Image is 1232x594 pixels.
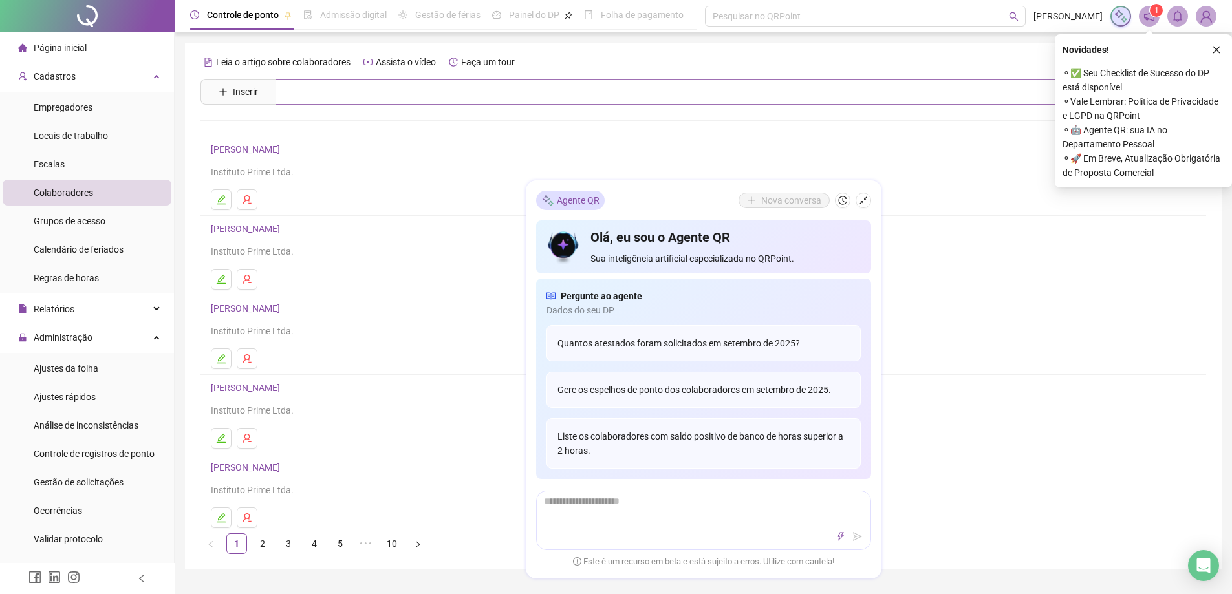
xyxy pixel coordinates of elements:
a: 5 [330,534,350,553]
span: Link para registro rápido [34,562,132,573]
span: right [414,540,422,548]
span: user-delete [242,195,252,205]
h4: Olá, eu sou o Agente QR [590,228,860,246]
span: file [18,304,27,313]
div: Instituto Prime Ltda. [211,244,1196,259]
img: icon [546,228,581,266]
span: Ajustes da folha [34,363,98,374]
span: shrink [859,196,868,205]
span: Cadastros [34,71,76,81]
span: Grupos de acesso [34,216,105,226]
div: Instituto Prime Ltda. [211,324,1196,338]
div: Instituto Prime Ltda. [211,403,1196,418]
div: Liste os colaboradores com saldo positivo de banco de horas superior a 2 horas. [546,418,861,469]
span: Controle de registros de ponto [34,449,155,459]
span: Ajustes rápidos [34,392,96,402]
span: lock [18,333,27,342]
li: Próxima página [407,533,428,554]
span: history [838,196,847,205]
div: Quantos atestados foram solicitados em setembro de 2025? [546,325,861,361]
li: 5 próximas páginas [356,533,376,554]
span: left [207,540,215,548]
span: sun [398,10,407,19]
a: [PERSON_NAME] [211,383,284,393]
span: facebook [28,571,41,584]
button: Inserir [208,81,268,102]
span: ⚬ 🚀 Em Breve, Atualização Obrigatória de Proposta Comercial [1063,151,1224,180]
span: plus [219,87,228,96]
a: 10 [382,534,402,553]
a: [PERSON_NAME] [211,462,284,472]
span: user-delete [242,274,252,284]
span: ••• [356,533,376,554]
button: Nova conversa [739,193,830,208]
span: file-text [204,58,213,67]
span: dashboard [492,10,501,19]
a: [PERSON_NAME] [211,144,284,154]
span: close [1212,45,1221,54]
span: Faça um tour [461,57,515,67]
a: [PERSON_NAME] [211,224,284,234]
span: book [584,10,593,19]
span: Calendário de feriados [34,244,124,255]
span: ⚬ ✅ Seu Checklist de Sucesso do DP está disponível [1063,66,1224,94]
span: edit [216,354,226,364]
div: Instituto Prime Ltda. [211,483,1196,497]
span: pushpin [284,12,292,19]
span: [PERSON_NAME] [1033,9,1103,23]
li: 2 [252,533,273,554]
div: Agente QR [536,191,605,210]
li: 1 [226,533,247,554]
li: Página anterior [200,533,221,554]
span: Ocorrências [34,505,82,516]
span: Escalas [34,159,65,169]
span: bell [1172,10,1183,22]
span: clock-circle [190,10,199,19]
span: ⚬ 🤖 Agente QR: sua IA no Departamento Pessoal [1063,123,1224,151]
a: 3 [279,534,298,553]
span: Folha de pagamento [601,10,684,20]
span: history [449,58,458,67]
span: edit [216,274,226,284]
span: Análise de inconsistências [34,420,138,430]
span: user-delete [242,513,252,523]
span: Admissão digital [320,10,387,20]
span: user-delete [242,354,252,364]
span: Painel do DP [509,10,559,20]
sup: 1 [1150,4,1163,17]
span: search [1009,12,1019,21]
span: user-add [18,72,27,81]
span: 1 [1154,6,1159,15]
button: right [407,533,428,554]
span: Novidades ! [1063,43,1109,57]
button: send [850,529,865,544]
span: exclamation-circle [573,557,581,565]
span: Assista o vídeo [376,57,436,67]
span: notification [1143,10,1155,22]
span: Locais de trabalho [34,131,108,141]
span: Regras de horas [34,273,99,283]
button: left [200,533,221,554]
span: Este é um recurso em beta e está sujeito a erros. Utilize com cautela! [573,555,834,568]
a: 4 [305,534,324,553]
img: sparkle-icon.fc2bf0ac1784a2077858766a79e2daf3.svg [1114,9,1128,23]
span: Colaboradores [34,187,93,198]
img: 69671 [1196,6,1216,26]
span: file-done [303,10,312,19]
li: 5 [330,533,351,554]
span: Dados do seu DP [546,303,861,317]
span: edit [216,195,226,205]
span: Relatórios [34,304,74,314]
span: instagram [67,571,80,584]
div: Instituto Prime Ltda. [211,165,1196,179]
li: 3 [278,533,299,554]
div: Gere os espelhos de ponto dos colaboradores em setembro de 2025. [546,372,861,408]
span: Empregadores [34,102,92,112]
span: left [137,574,146,583]
span: youtube [363,58,373,67]
a: 1 [227,534,246,553]
span: Gestão de solicitações [34,477,124,487]
span: pushpin [565,12,572,19]
span: Pergunte ao agente [561,289,642,303]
